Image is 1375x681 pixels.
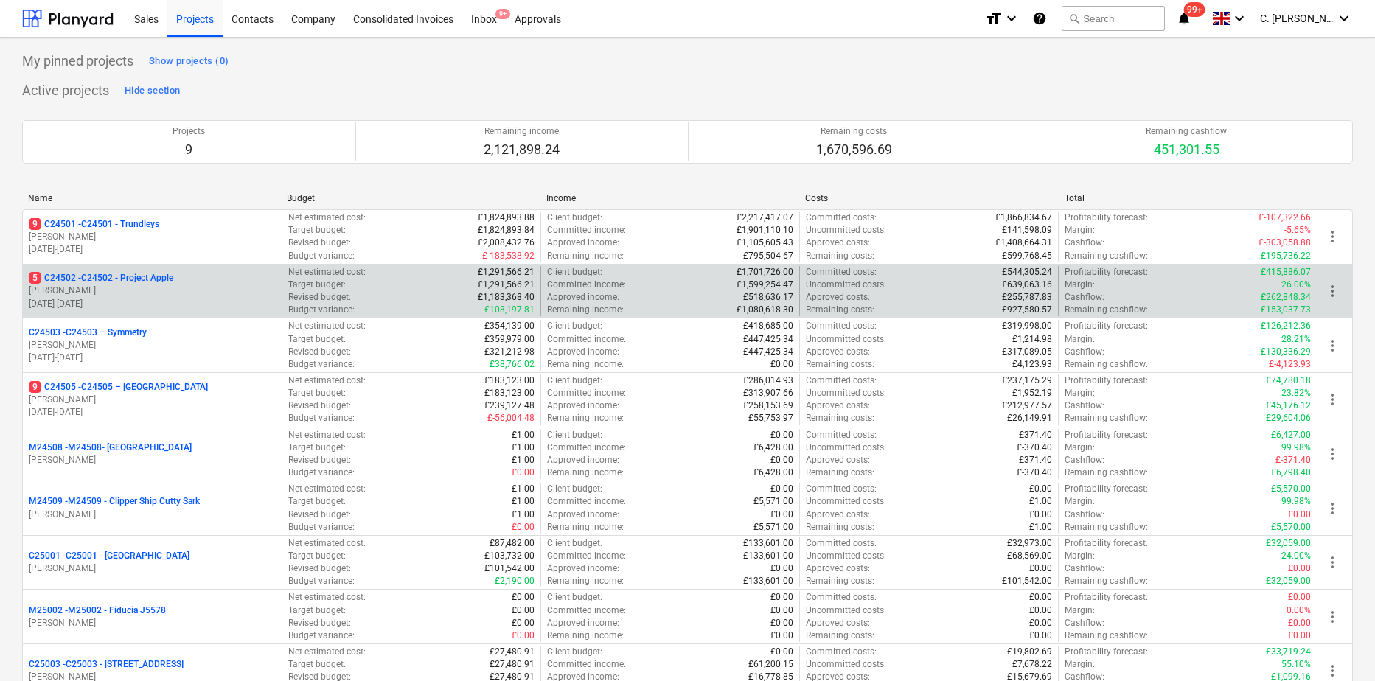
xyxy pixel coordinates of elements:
div: M24508 -M24508- [GEOGRAPHIC_DATA][PERSON_NAME] [29,441,276,467]
span: 9 [29,381,41,393]
p: £0.00 [1029,483,1052,495]
p: Budget variance : [288,304,355,316]
p: £183,123.00 [484,387,535,399]
span: more_vert [1323,662,1341,680]
span: more_vert [1323,282,1341,300]
p: £153,037.73 [1261,304,1311,316]
p: £6,427.00 [1271,429,1311,441]
p: £183,123.00 [484,374,535,387]
p: Profitability forecast : [1065,212,1148,224]
p: Remaining cashflow : [1065,521,1148,534]
p: Net estimated cost : [288,212,366,224]
p: Approved income : [547,346,619,358]
p: £0.00 [770,509,793,521]
div: Show projects (0) [149,53,229,70]
p: Remaining costs : [806,467,874,479]
p: [PERSON_NAME] [29,339,276,352]
p: Cashflow : [1065,509,1104,521]
div: 9C24501 -C24501 - Trundleys[PERSON_NAME][DATE]-[DATE] [29,218,276,256]
p: Committed income : [547,279,626,291]
button: Search [1062,6,1165,31]
p: £415,886.07 [1261,266,1311,279]
p: [DATE] - [DATE] [29,352,276,364]
p: Committed income : [547,224,626,237]
p: Committed costs : [806,483,877,495]
div: M24509 -M24509 - Clipper Ship Cutty Sark[PERSON_NAME] [29,495,276,520]
p: Uncommitted costs : [806,387,886,399]
p: C24502 - C24502 - Project Apple [29,272,173,284]
p: Cashflow : [1065,291,1104,304]
p: £5,571.00 [753,495,793,508]
p: Target budget : [288,550,346,562]
div: C25001 -C25001 - [GEOGRAPHIC_DATA][PERSON_NAME] [29,550,276,575]
p: Target budget : [288,387,346,399]
p: Budget variance : [288,521,355,534]
span: more_vert [1323,391,1341,408]
p: [PERSON_NAME] [29,454,276,467]
p: Uncommitted costs : [806,495,886,508]
p: M25002 - M25002 - Fiducia J5578 [29,604,166,617]
p: £1.00 [1029,521,1052,534]
span: 9+ [495,9,510,19]
p: [PERSON_NAME] [29,284,276,297]
p: £237,175.29 [1002,374,1052,387]
p: £55,753.97 [748,412,793,425]
p: £359,979.00 [484,333,535,346]
p: Remaining income : [547,304,624,316]
p: Net estimated cost : [288,429,366,441]
p: £317,089.05 [1002,346,1052,358]
p: £1.00 [512,441,535,454]
p: £599,768.45 [1002,250,1052,262]
p: Target budget : [288,279,346,291]
div: Hide section [125,83,180,99]
p: £6,428.00 [753,441,793,454]
p: Cashflow : [1065,237,1104,249]
p: Remaining cashflow [1146,125,1227,138]
p: Uncommitted costs : [806,279,886,291]
p: £255,787.83 [1002,291,1052,304]
p: Approved income : [547,509,619,521]
p: Approved costs : [806,454,870,467]
p: £-4,123.93 [1269,358,1311,371]
p: £1,408,664.31 [995,237,1052,249]
p: Approved costs : [806,346,870,358]
p: £68,569.00 [1007,550,1052,562]
p: Client budget : [547,429,602,441]
p: 26.00% [1281,279,1311,291]
p: Margin : [1065,279,1095,291]
p: Revised budget : [288,509,351,521]
p: Uncommitted costs : [806,550,886,562]
p: Target budget : [288,224,346,237]
p: £6,798.40 [1271,467,1311,479]
p: £-370.40 [1017,467,1052,479]
p: Remaining income [484,125,560,138]
p: 1,670,596.69 [816,141,892,158]
p: Client budget : [547,266,602,279]
i: Knowledge base [1032,10,1047,27]
p: [PERSON_NAME] [29,394,276,406]
p: £108,197.81 [484,304,535,316]
p: Committed income : [547,495,626,508]
p: £87,482.00 [490,537,535,550]
span: 99+ [1184,2,1205,17]
p: Remaining costs : [806,250,874,262]
span: more_vert [1323,500,1341,517]
p: Client budget : [547,320,602,332]
p: Budget variance : [288,467,355,479]
span: more_vert [1323,228,1341,245]
p: My pinned projects [22,52,133,70]
p: Client budget : [547,212,602,224]
p: £5,571.00 [753,521,793,534]
p: £2,190.00 [495,575,535,587]
p: Approved income : [547,562,619,575]
div: Total [1065,193,1312,203]
p: Cashflow : [1065,346,1104,358]
p: £0.00 [1288,509,1311,521]
p: £5,570.00 [1271,521,1311,534]
p: 99.98% [1281,495,1311,508]
p: Projects [173,125,205,138]
p: Approved costs : [806,237,870,249]
p: £103,732.00 [484,550,535,562]
p: £-107,322.66 [1259,212,1311,224]
p: Active projects [22,82,109,99]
